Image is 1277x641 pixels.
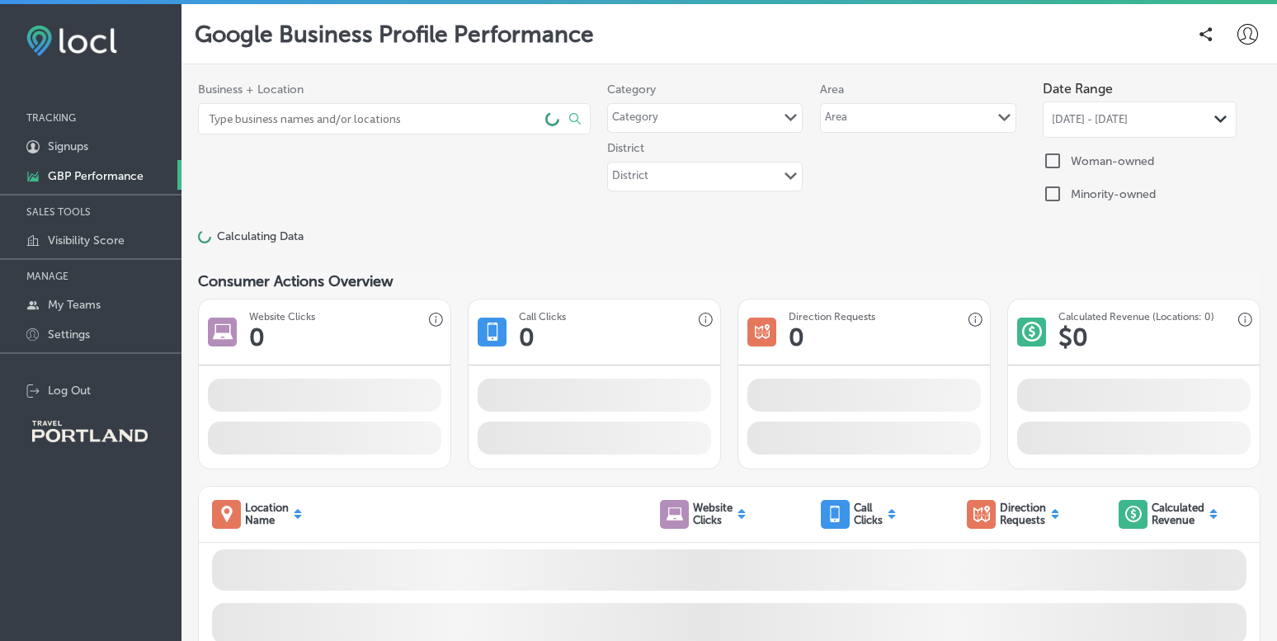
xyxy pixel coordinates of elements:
p: Visibility Score [48,233,125,247]
span: Consumer Actions Overview [198,272,393,290]
p: GBP Performance [48,169,144,183]
p: Log Out [48,384,91,398]
label: Minority-owned [1071,187,1156,201]
span: [DATE] - [DATE] [1052,113,1128,126]
label: Date Range [1043,81,1113,97]
h3: Direction Requests [789,311,875,323]
h1: 0 [249,323,265,352]
label: Woman-owned [1071,154,1154,168]
h3: Calculated Revenue (Locations: 0) [1058,311,1214,323]
h1: 0 [519,323,535,352]
p: Settings [48,328,90,342]
p: Location Name [245,502,289,526]
h1: 0 [789,323,804,352]
div: Category [612,111,658,130]
h1: $ 0 [1058,323,1088,352]
p: Signups [48,139,88,153]
p: My Teams [48,298,101,312]
p: Direction Requests [1000,502,1046,526]
p: Calculated Revenue [1152,502,1204,526]
span: Business + Location [198,82,591,97]
label: Area [820,82,1016,97]
img: fda3e92497d09a02dc62c9cd864e3231.png [26,26,117,56]
input: Type business names and/or locations [207,104,535,134]
label: District [607,141,803,155]
h3: Website Clicks [249,311,315,323]
div: District [612,169,648,188]
h3: Call Clicks [519,311,566,323]
div: Area [825,111,847,130]
img: Travel Portland [32,421,148,442]
label: Category [607,82,803,97]
p: Call Clicks [854,502,883,526]
p: Calculating Data [217,229,304,243]
p: Website Clicks [693,502,733,526]
p: Google Business Profile Performance [195,21,594,48]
